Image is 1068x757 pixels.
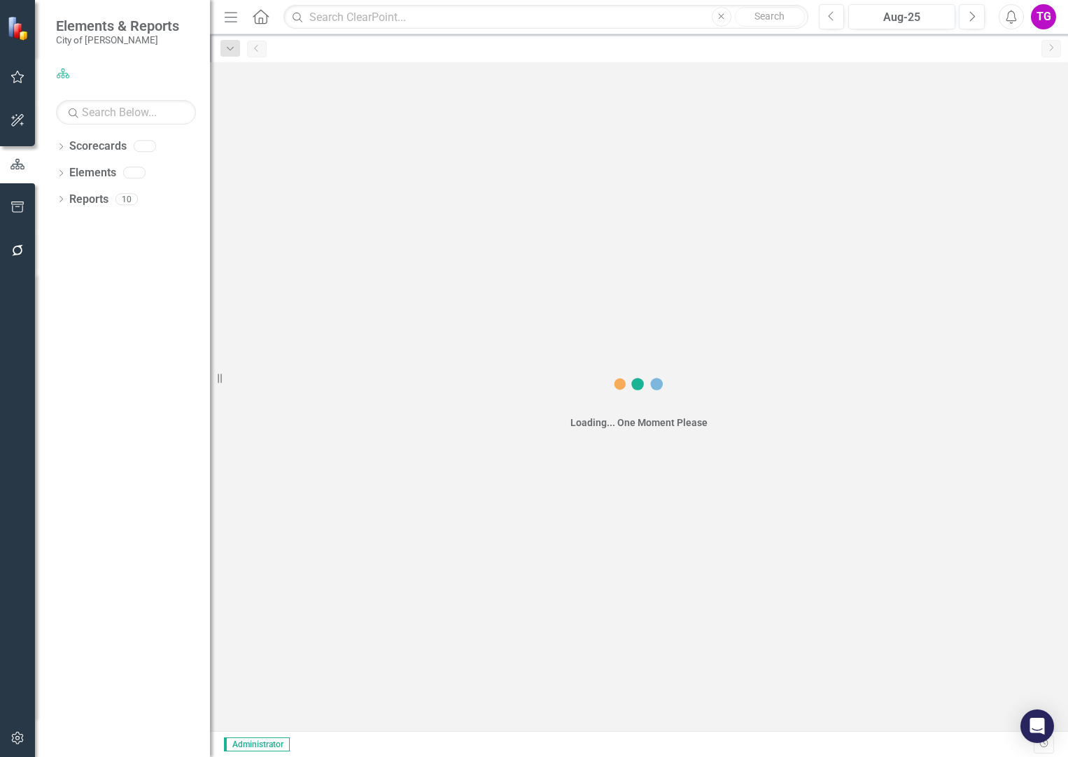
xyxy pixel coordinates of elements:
[1020,709,1054,743] div: Open Intercom Messenger
[7,15,32,41] img: ClearPoint Strategy
[56,100,196,125] input: Search Below...
[570,416,708,430] div: Loading... One Moment Please
[224,737,290,751] span: Administrator
[1031,4,1056,29] button: TG
[853,9,950,26] div: Aug-25
[69,192,108,208] a: Reports
[69,165,116,181] a: Elements
[754,10,785,22] span: Search
[56,17,179,34] span: Elements & Reports
[115,193,138,205] div: 10
[848,4,955,29] button: Aug-25
[735,7,805,27] button: Search
[69,139,127,155] a: Scorecards
[283,5,808,29] input: Search ClearPoint...
[56,34,179,45] small: City of [PERSON_NAME]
